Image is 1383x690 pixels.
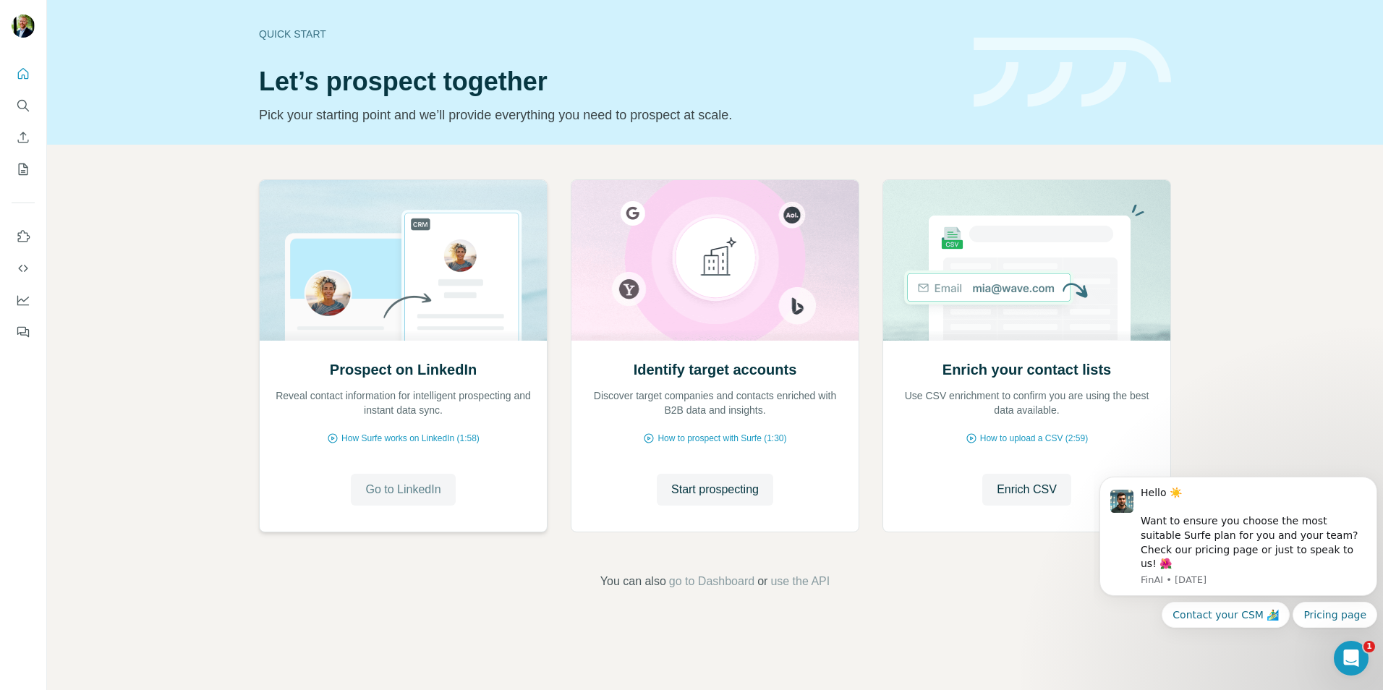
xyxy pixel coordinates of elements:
span: How to upload a CSV (2:59) [980,432,1088,445]
button: Search [12,93,35,119]
h2: Prospect on LinkedIn [330,359,477,380]
span: Start prospecting [671,481,759,498]
button: use the API [770,573,830,590]
iframe: Intercom notifications message [1094,443,1383,651]
img: banner [974,38,1171,108]
button: Feedback [12,319,35,345]
img: Prospect on LinkedIn [259,180,548,341]
button: Start prospecting [657,474,773,506]
p: Use CSV enrichment to confirm you are using the best data available. [898,388,1156,417]
h2: Enrich your contact lists [942,359,1111,380]
button: Quick start [12,61,35,87]
img: Avatar [12,14,35,38]
button: Use Surfe on LinkedIn [12,223,35,250]
img: Identify target accounts [571,180,859,341]
span: Enrich CSV [997,481,1057,498]
p: Discover target companies and contacts enriched with B2B data and insights. [586,388,844,417]
button: go to Dashboard [669,573,754,590]
span: 1 [1363,641,1375,652]
span: or [757,573,767,590]
img: Enrich your contact lists [882,180,1171,341]
button: Enrich CSV [12,124,35,150]
span: How to prospect with Surfe (1:30) [658,432,786,445]
span: You can also [600,573,666,590]
span: Go to LinkedIn [365,481,441,498]
p: Pick your starting point and we’ll provide everything you need to prospect at scale. [259,105,956,125]
button: Enrich CSV [982,474,1071,506]
p: Reveal contact information for intelligent prospecting and instant data sync. [274,388,532,417]
div: Quick start [259,27,956,41]
button: Go to LinkedIn [351,474,455,506]
h2: Identify target accounts [634,359,797,380]
button: Dashboard [12,287,35,313]
h1: Let’s prospect together [259,67,956,96]
button: Use Surfe API [12,255,35,281]
button: My lists [12,156,35,182]
span: How Surfe works on LinkedIn (1:58) [341,432,480,445]
iframe: Intercom live chat [1334,641,1369,676]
